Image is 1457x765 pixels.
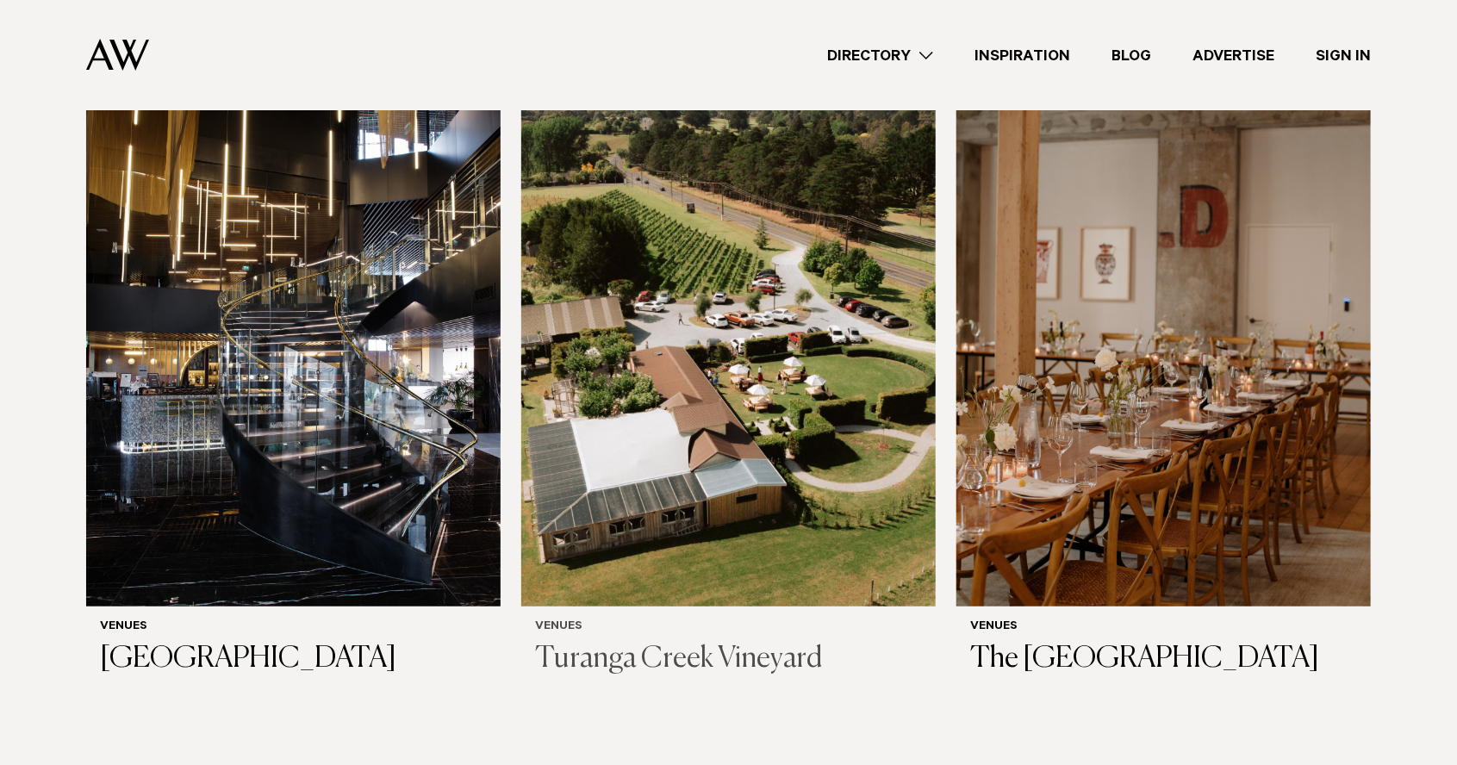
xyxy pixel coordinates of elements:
h3: The [GEOGRAPHIC_DATA] [970,642,1357,677]
h6: Venues [970,620,1357,635]
a: Sign In [1295,44,1392,67]
img: Auckland Weddings Venues | Turanga Creek Vineyard [521,51,936,606]
h3: [GEOGRAPHIC_DATA] [100,642,487,677]
img: Auckland Weddings Logo [86,39,149,71]
a: Advertise [1172,44,1295,67]
h6: Venues [535,620,922,635]
img: Auckland Weddings Venues | The Hotel Britomart [956,51,1371,606]
img: Auckland Weddings Venues | SOHO Hotel Auckland [86,51,501,606]
a: Auckland Weddings Venues | The Hotel Britomart Venues The [GEOGRAPHIC_DATA] [956,51,1371,691]
a: Inspiration [954,44,1091,67]
h6: Venues [100,620,487,635]
a: Auckland Weddings Venues | Turanga Creek Vineyard Venues Turanga Creek Vineyard [521,51,936,691]
h3: Turanga Creek Vineyard [535,642,922,677]
a: Blog [1091,44,1172,67]
a: Directory [806,44,954,67]
a: Auckland Weddings Venues | SOHO Hotel Auckland Venues [GEOGRAPHIC_DATA] [86,51,501,691]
